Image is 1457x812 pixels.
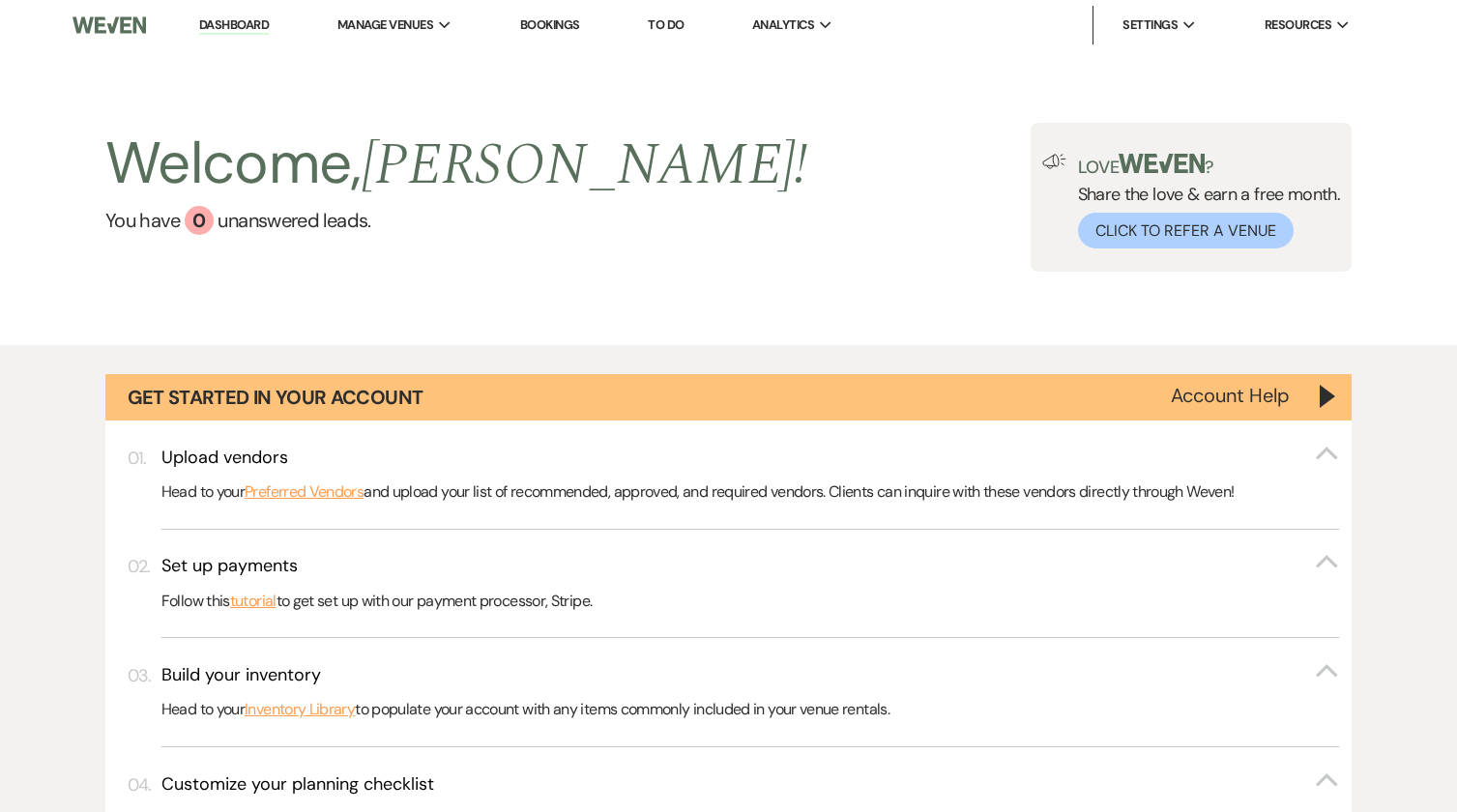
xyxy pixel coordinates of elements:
[161,663,1340,687] button: Build your inventory
[752,15,814,35] span: Analytics
[105,206,808,235] a: You have 0 unanswered leads.
[161,446,1340,470] button: Upload vendors
[161,772,1340,797] button: Customize your planning checklist
[1171,386,1290,405] button: Account Help
[105,123,808,206] h2: Welcome,
[1042,154,1066,169] img: loud-speaker-illustration.svg
[161,663,321,687] h3: Build your inventory
[161,589,1340,614] p: Follow this to get set up with our payment processor, Stripe.
[161,697,1340,722] p: Head to your to populate your account with any items commonly included in your venue rentals.
[362,121,808,210] span: [PERSON_NAME] !
[161,772,434,797] h3: Customize your planning checklist
[161,554,1340,578] button: Set up payments
[1078,213,1294,248] button: Click to Refer a Venue
[1122,15,1178,35] span: Settings
[520,16,580,33] a: Bookings
[161,554,298,578] h3: Set up payments
[648,16,684,33] a: To Do
[245,697,355,722] a: Inventory Library
[199,16,269,35] a: Dashboard
[73,5,145,45] img: Weven Logo
[230,589,277,614] a: tutorial
[245,479,364,505] a: Preferred Vendors
[1119,154,1205,173] img: weven-logo-green.svg
[1078,154,1341,176] p: Love ?
[128,384,423,411] h1: Get Started in Your Account
[337,15,433,35] span: Manage Venues
[161,479,1340,505] p: Head to your and upload your list of recommended, approved, and required vendors. Clients can inq...
[1265,15,1331,35] span: Resources
[161,446,288,470] h3: Upload vendors
[185,206,214,235] div: 0
[1066,154,1341,248] div: Share the love & earn a free month.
